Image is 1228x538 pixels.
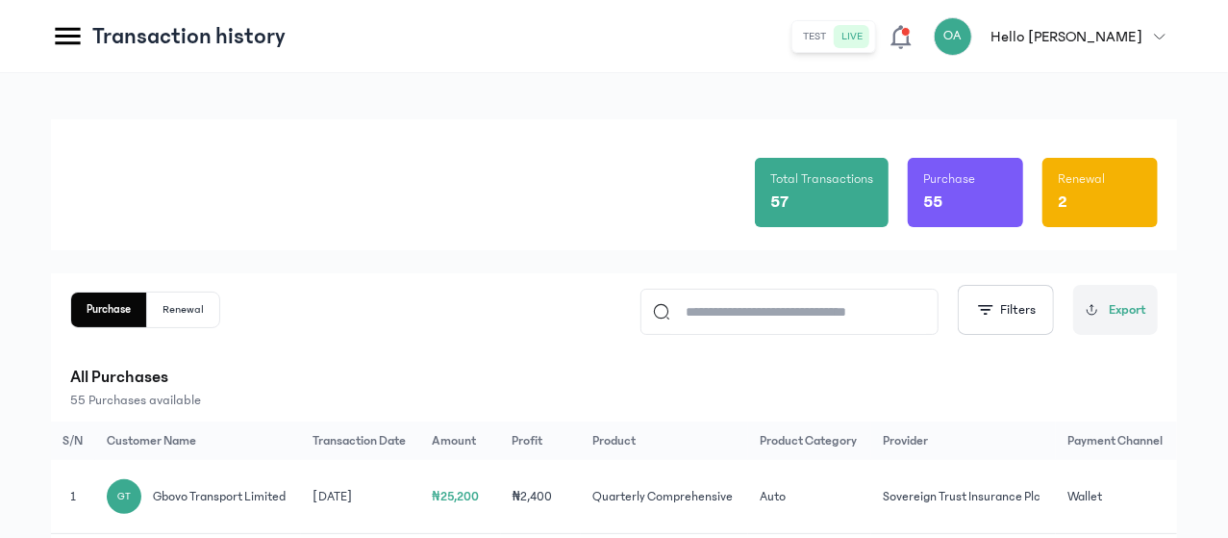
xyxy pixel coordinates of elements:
p: Transaction history [92,21,286,52]
p: 2 [1058,189,1067,216]
th: Customer Name [95,422,302,460]
th: Product [581,422,748,460]
p: 55 Purchases available [70,391,1158,410]
button: Renewal [147,293,219,327]
td: Auto [748,460,871,534]
button: Filters [958,285,1054,335]
td: Quarterly Comprehensive [581,460,748,534]
p: 57 [770,189,789,216]
th: S/N [51,422,95,460]
th: Transaction Date [301,422,420,460]
p: Purchase [923,169,975,189]
span: Export [1109,300,1146,320]
td: Sovereign Trust Insurance Plc [871,460,1056,534]
span: 1 [70,490,76,503]
button: OAHello [PERSON_NAME] [934,17,1177,56]
button: live [835,25,871,48]
th: Amount [420,422,500,460]
td: [DATE] [301,460,420,534]
td: ₦2,400 [501,460,581,534]
button: test [796,25,835,48]
p: 55 [923,189,942,216]
th: Profit [501,422,581,460]
div: OA [934,17,972,56]
p: Hello [PERSON_NAME] [991,25,1142,48]
p: All Purchases [70,364,1158,391]
span: Gbovo Transport limited [153,487,286,506]
span: ₦25,200 [432,490,479,503]
th: Provider [871,422,1056,460]
th: Payment Channel [1056,422,1177,460]
p: Total Transactions [770,169,873,189]
p: Renewal [1058,169,1105,189]
td: Wallet [1056,460,1177,534]
button: Export [1073,285,1158,335]
button: Purchase [71,293,147,327]
div: GT [107,479,141,514]
th: Product Category [748,422,871,460]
